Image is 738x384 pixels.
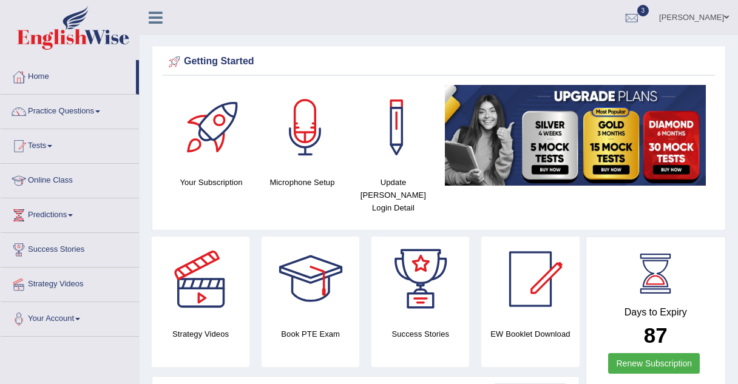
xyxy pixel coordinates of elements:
[1,268,139,298] a: Strategy Videos
[608,353,700,374] a: Renew Subscription
[1,60,136,90] a: Home
[1,129,139,160] a: Tests
[1,233,139,263] a: Success Stories
[152,328,249,340] h4: Strategy Videos
[1,164,139,194] a: Online Class
[1,302,139,332] a: Your Account
[1,95,139,125] a: Practice Questions
[172,176,251,189] h4: Your Subscription
[445,85,706,186] img: small5.jpg
[481,328,579,340] h4: EW Booklet Download
[262,328,359,340] h4: Book PTE Exam
[644,323,668,347] b: 87
[263,176,342,189] h4: Microphone Setup
[637,5,649,16] span: 3
[354,176,433,214] h4: Update [PERSON_NAME] Login Detail
[600,307,713,318] h4: Days to Expiry
[371,328,469,340] h4: Success Stories
[1,198,139,229] a: Predictions
[166,53,712,71] div: Getting Started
